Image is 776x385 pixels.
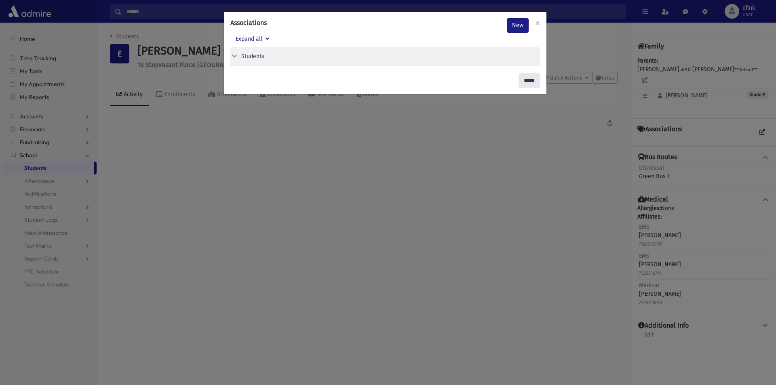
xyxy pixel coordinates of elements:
[507,18,529,33] a: New
[230,33,274,47] button: Expand all
[230,18,267,28] h6: Associations
[535,17,540,29] span: ×
[529,12,546,34] button: Close
[241,52,264,61] div: Students
[230,52,533,61] button: Students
